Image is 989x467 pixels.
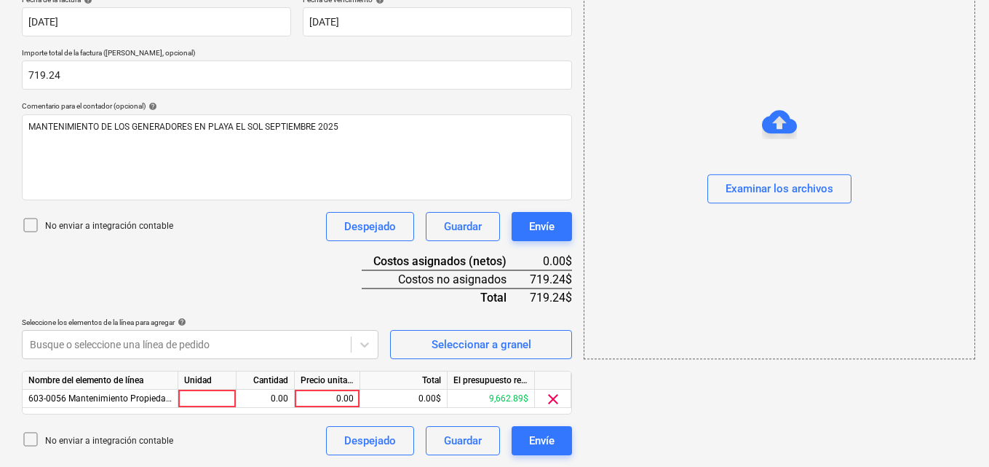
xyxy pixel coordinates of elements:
[23,372,178,390] div: Nombre del elemento de línea
[146,102,157,111] span: help
[360,372,448,390] div: Total
[530,270,572,289] div: 719.24$
[22,101,572,111] div: Comentario para el contador (opcional)
[544,391,562,408] span: clear
[175,318,186,326] span: help
[242,390,288,408] div: 0.00
[301,390,354,408] div: 0.00
[529,217,555,236] div: Envíe
[28,122,338,132] span: MANTENIMIENTO DE LOS GENERADORES EN PLAYA EL SOL SEPTIEMBRE 2025
[916,397,989,467] iframe: Chat Widget
[448,390,535,408] div: 9,662.89$
[512,426,572,455] button: Envíe
[426,212,500,241] button: Guardar
[344,431,396,450] div: Despejado
[916,397,989,467] div: Widget de chat
[512,212,572,241] button: Envíe
[22,48,572,60] p: Importe total de la factura ([PERSON_NAME], opcional)
[360,390,448,408] div: 0.00$
[28,393,270,404] span: 603-0056 Mantenimiento Propiedades - Playa El Sol
[362,253,530,270] div: Costos asignados (netos)
[45,220,173,232] p: No enviar a integración contable
[426,426,500,455] button: Guardar
[303,7,572,36] input: Fecha de vencimiento no especificada
[444,431,482,450] div: Guardar
[390,330,572,359] button: Seleccionar a granel
[530,253,572,270] div: 0.00$
[707,175,851,204] button: Examinar los archivos
[362,289,530,306] div: Total
[22,7,291,36] input: Fecha de factura no especificada
[529,431,555,450] div: Envíe
[432,335,531,354] div: Seleccionar a granel
[22,318,378,327] div: Seleccione los elementos de la línea para agregar
[444,217,482,236] div: Guardar
[22,60,572,90] input: Importe total de la factura (coste neto, opcional)
[295,372,360,390] div: Precio unitario
[326,212,414,241] button: Despejado
[448,372,535,390] div: El presupuesto revisado que queda
[344,217,396,236] div: Despejado
[726,180,833,199] div: Examinar los archivos
[45,435,173,447] p: No enviar a integración contable
[362,270,530,289] div: Costos no asignados
[178,372,237,390] div: Unidad
[326,426,414,455] button: Despejado
[237,372,295,390] div: Cantidad
[530,289,572,306] div: 719.24$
